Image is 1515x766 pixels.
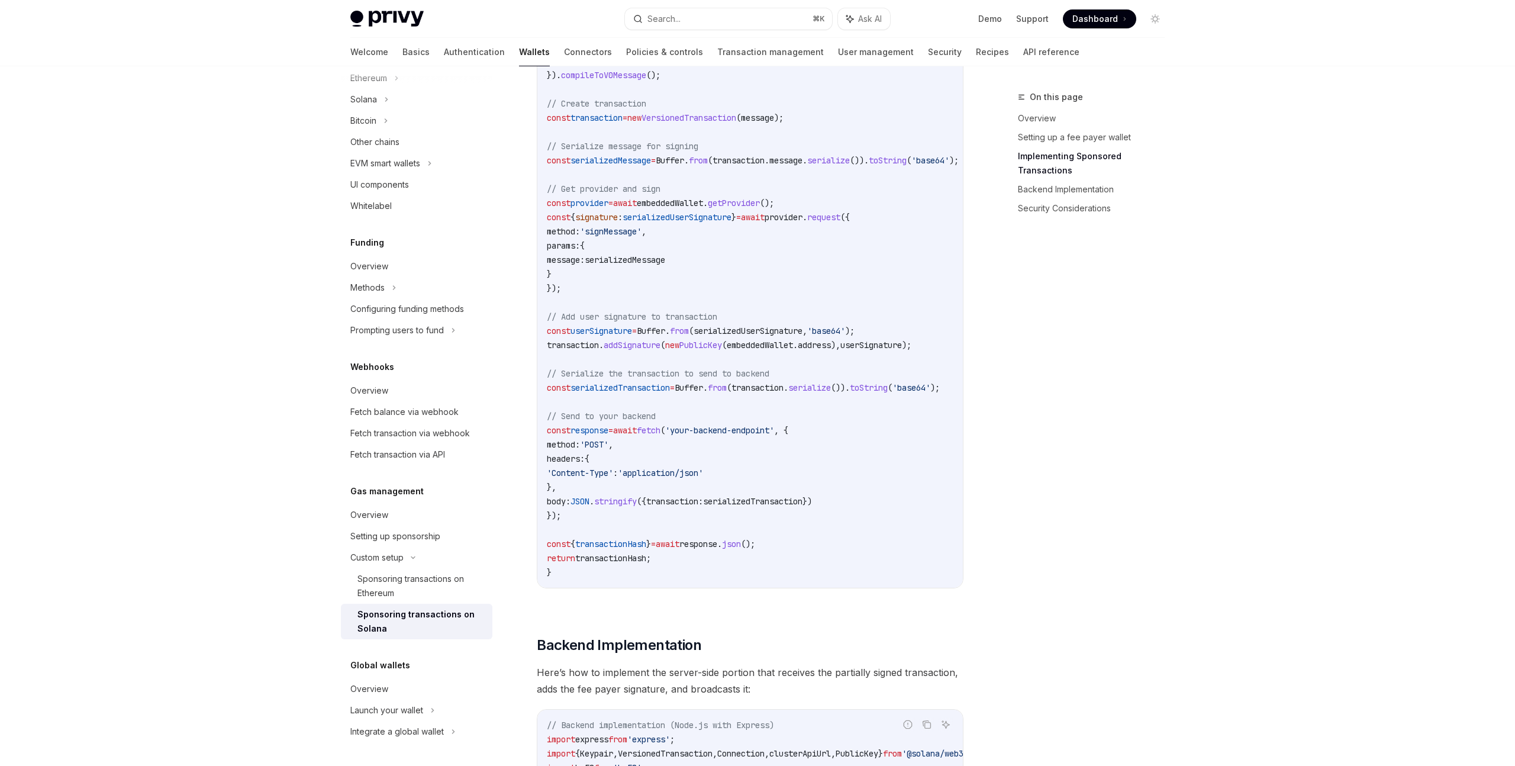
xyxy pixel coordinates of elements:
div: Whitelabel [350,199,392,213]
span: const [547,155,570,166]
span: // Create transaction [547,98,646,109]
span: , [713,748,717,759]
span: Keypair [580,748,613,759]
span: . [765,155,769,166]
span: } [547,567,552,578]
span: transactionHash [575,539,646,549]
span: : [613,468,618,478]
span: headers: [547,453,585,464]
span: await [656,539,679,549]
span: (); [646,70,660,81]
span: serializedMessage [570,155,651,166]
button: Search...⌘K [625,8,832,30]
span: . [717,539,722,549]
span: message [769,155,802,166]
span: ; [646,553,651,564]
span: } [731,212,736,223]
span: transaction [547,340,599,350]
span: = [608,198,613,208]
a: Overview [341,504,492,526]
span: , [642,226,646,237]
span: 'base64' [911,155,949,166]
span: 'POST' [580,439,608,450]
span: const [547,382,570,393]
span: On this page [1030,90,1083,104]
span: PublicKey [836,748,878,759]
span: serializedTransaction [703,496,802,507]
a: Sponsoring transactions on Solana [341,604,492,639]
a: Setting up sponsorship [341,526,492,547]
div: Prompting users to fund [350,323,444,337]
div: Overview [350,508,388,522]
span: // Get provider and sign [547,184,660,194]
span: . [703,382,708,393]
span: provider [570,198,608,208]
span: . [802,155,807,166]
span: = [632,326,637,336]
div: Setting up sponsorship [350,529,440,543]
span: // Serialize message for signing [547,141,698,152]
span: transaction: [646,496,703,507]
span: embeddedWallet [637,198,703,208]
span: compileToV0Message [561,70,646,81]
span: userSignature [840,340,902,350]
span: ( [660,425,665,436]
span: Ask AI [858,13,882,25]
span: // Serialize the transaction to send to backend [547,368,769,379]
span: { [570,212,575,223]
span: from [883,748,902,759]
span: 'express' [627,734,670,745]
span: response [570,425,608,436]
span: const [547,425,570,436]
span: . [665,326,670,336]
span: , [831,748,836,759]
div: Fetch transaction via webhook [350,426,470,440]
h5: Global wallets [350,658,410,672]
span: signature [575,212,618,223]
a: Authentication [444,38,505,66]
span: stringify [594,496,637,507]
a: Dashboard [1063,9,1136,28]
span: (); [760,198,774,208]
h5: Gas management [350,484,424,498]
span: from [689,155,708,166]
span: fetch [637,425,660,436]
a: Basics [402,38,430,66]
a: Setting up a fee payer wallet [1018,128,1174,147]
span: method: [547,439,580,450]
span: ( [727,382,731,393]
span: ( [689,326,694,336]
span: getProvider [708,198,760,208]
a: Welcome [350,38,388,66]
a: Whitelabel [341,195,492,217]
span: return [547,553,575,564]
a: Wallets [519,38,550,66]
button: Copy the contents from the code block [919,717,934,732]
span: } [878,748,883,759]
span: transaction [713,155,765,166]
span: = [608,425,613,436]
span: . [784,382,788,393]
span: { [580,240,585,251]
span: } [547,269,552,279]
div: UI components [350,178,409,192]
span: ( [888,382,892,393]
span: ); [902,340,911,350]
a: API reference [1023,38,1079,66]
span: Buffer [675,382,703,393]
a: Recipes [976,38,1009,66]
span: const [547,112,570,123]
span: }, [547,482,556,493]
span: from [608,734,627,745]
span: json [722,539,741,549]
span: 'base64' [807,326,845,336]
span: ⌘ K [813,14,825,24]
span: addSignature [604,340,660,350]
span: 'your-backend-endpoint' [665,425,774,436]
a: Backend Implementation [1018,180,1174,199]
span: = [651,155,656,166]
span: express [575,734,608,745]
button: Ask AI [938,717,953,732]
button: Report incorrect code [900,717,916,732]
span: response [679,539,717,549]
